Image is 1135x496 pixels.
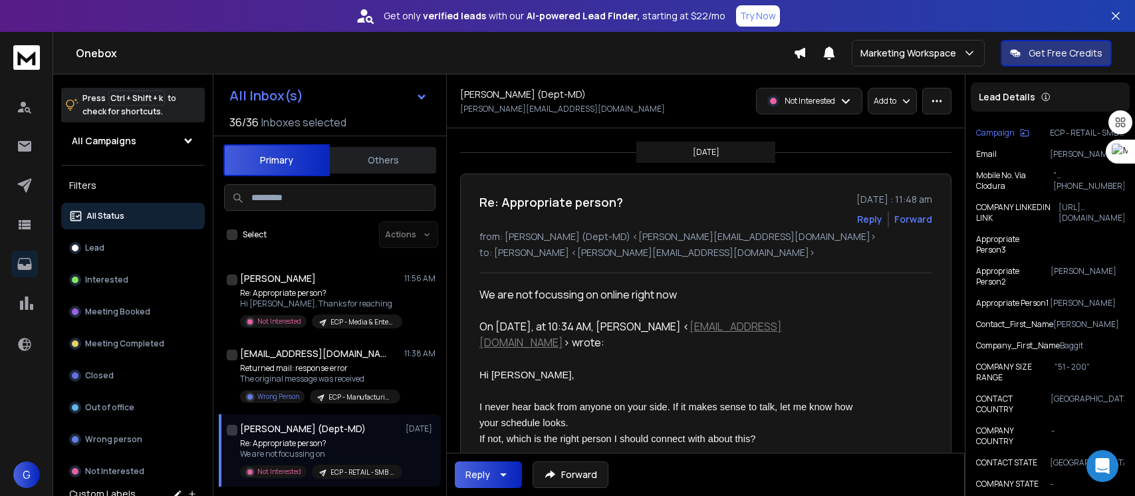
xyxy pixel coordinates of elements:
[1053,319,1124,330] p: [PERSON_NAME]
[85,275,128,285] p: Interested
[976,149,997,160] p: Email
[261,114,346,130] h3: Inboxes selected
[257,467,301,477] p: Not Interested
[479,402,855,428] span: I never hear back from anyone on your side. If it makes sense to talk, let me know how your sched...
[976,234,1051,255] p: Appropriate Person3
[240,438,400,449] p: Re: Appropriate person?
[243,229,267,240] label: Select
[1050,128,1124,138] p: ECP - RETAIL - SMB | [PERSON_NAME]
[240,299,400,309] p: Hi [PERSON_NAME], Thanks for reaching
[61,267,205,293] button: Interested
[976,394,1051,415] p: CONTACT COUNTRY
[61,394,205,421] button: Out of office
[330,317,394,327] p: ECP - Media & Entertainment SMB | [PERSON_NAME]
[460,88,586,101] h1: [PERSON_NAME] (Dept-MD)
[1029,47,1102,60] p: Get Free Credits
[455,461,522,488] button: Reply
[1086,450,1118,482] div: Open Intercom Messenger
[976,426,1051,447] p: COMPANY COUNTRY
[894,213,932,226] div: Forward
[229,114,259,130] span: 36 / 36
[976,266,1051,287] p: Appropriate Person2
[527,9,640,23] strong: AI-powered Lead Finder,
[479,370,574,380] span: Hi [PERSON_NAME],
[240,347,386,360] h1: [EMAIL_ADDRESS][DOMAIN_NAME]
[404,273,436,284] p: 11:56 AM
[257,316,301,326] p: Not Interested
[76,45,793,61] h1: Onebox
[330,146,436,175] button: Others
[13,45,40,70] img: logo
[1055,362,1124,383] p: "51 - 200"
[240,374,400,384] p: The original message was received
[479,246,932,259] p: to: [PERSON_NAME] <[PERSON_NAME][EMAIL_ADDRESS][DOMAIN_NAME]>
[240,363,400,374] p: Returned mail: response error
[976,457,1037,468] p: CONTACT STATE
[108,90,165,106] span: Ctrl + Shift + k
[257,392,299,402] p: Wrong Person
[533,461,608,488] button: Forward
[61,299,205,325] button: Meeting Booked
[1053,170,1124,191] p: "[PHONE_NUMBER],[PHONE_NUMBER]"
[1050,298,1124,309] p: [PERSON_NAME]
[857,213,882,226] button: Reply
[240,449,400,459] p: We are not focussing on
[85,466,144,477] p: Not Interested
[384,9,725,23] p: Get only with our starting at $22/mo
[785,96,835,106] p: Not Interested
[85,434,142,445] p: Wrong person
[976,362,1055,383] p: COMPANY SIZE RANGE
[61,330,205,357] button: Meeting Completed
[229,89,303,102] h1: All Inbox(s)
[1051,426,1124,447] p: -
[82,92,176,118] p: Press to check for shortcuts.
[72,134,136,148] h1: All Campaigns
[61,176,205,195] h3: Filters
[1050,149,1124,160] p: [PERSON_NAME][EMAIL_ADDRESS][DOMAIN_NAME]
[479,230,932,243] p: from: [PERSON_NAME] (Dept-MD) <[PERSON_NAME][EMAIL_ADDRESS][DOMAIN_NAME]>
[61,362,205,389] button: Closed
[13,461,40,488] button: G
[740,9,776,23] p: Try Now
[976,319,1053,330] p: Contact_First_Name
[330,467,394,477] p: ECP - RETAIL - SMB | [PERSON_NAME]
[404,348,436,359] p: 11:38 AM
[61,203,205,229] button: All Status
[240,422,366,435] h1: [PERSON_NAME] (Dept-MD)
[1051,394,1124,415] p: [GEOGRAPHIC_DATA]
[460,104,665,114] p: [PERSON_NAME][EMAIL_ADDRESS][DOMAIN_NAME]
[240,288,400,299] p: Re: Appropriate person?
[976,298,1049,309] p: Appropriate Person1
[85,307,150,317] p: Meeting Booked
[328,392,392,402] p: ECP - Manufacturing - Enterprise | [PERSON_NAME]
[85,402,134,413] p: Out of office
[1051,266,1125,287] p: [PERSON_NAME]
[479,318,868,350] div: On [DATE], at 10:34 AM, [PERSON_NAME] < > wrote:
[1001,40,1112,66] button: Get Free Credits
[61,128,205,154] button: All Campaigns
[976,340,1060,351] p: Company_First_Name
[465,468,490,481] div: Reply
[976,128,1015,138] p: Campaign
[479,193,623,211] h1: Re: Appropriate person?
[223,144,330,176] button: Primary
[856,193,932,206] p: [DATE] : 11:48 am
[693,147,719,158] p: [DATE]
[240,272,316,285] h1: [PERSON_NAME]
[61,235,205,261] button: Lead
[85,338,164,349] p: Meeting Completed
[976,479,1039,489] p: COMPANY STATE
[479,434,756,444] span: If not, which is the right person I should connect with about this?
[85,370,114,381] p: Closed
[976,202,1059,223] p: COMPANY LINKEDIN LINK
[736,5,780,27] button: Try Now
[1059,202,1125,223] p: [URL][DOMAIN_NAME]
[979,90,1035,104] p: Lead Details
[976,128,1029,138] button: Campaign
[61,426,205,453] button: Wrong person
[219,82,438,109] button: All Inbox(s)
[406,424,436,434] p: [DATE]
